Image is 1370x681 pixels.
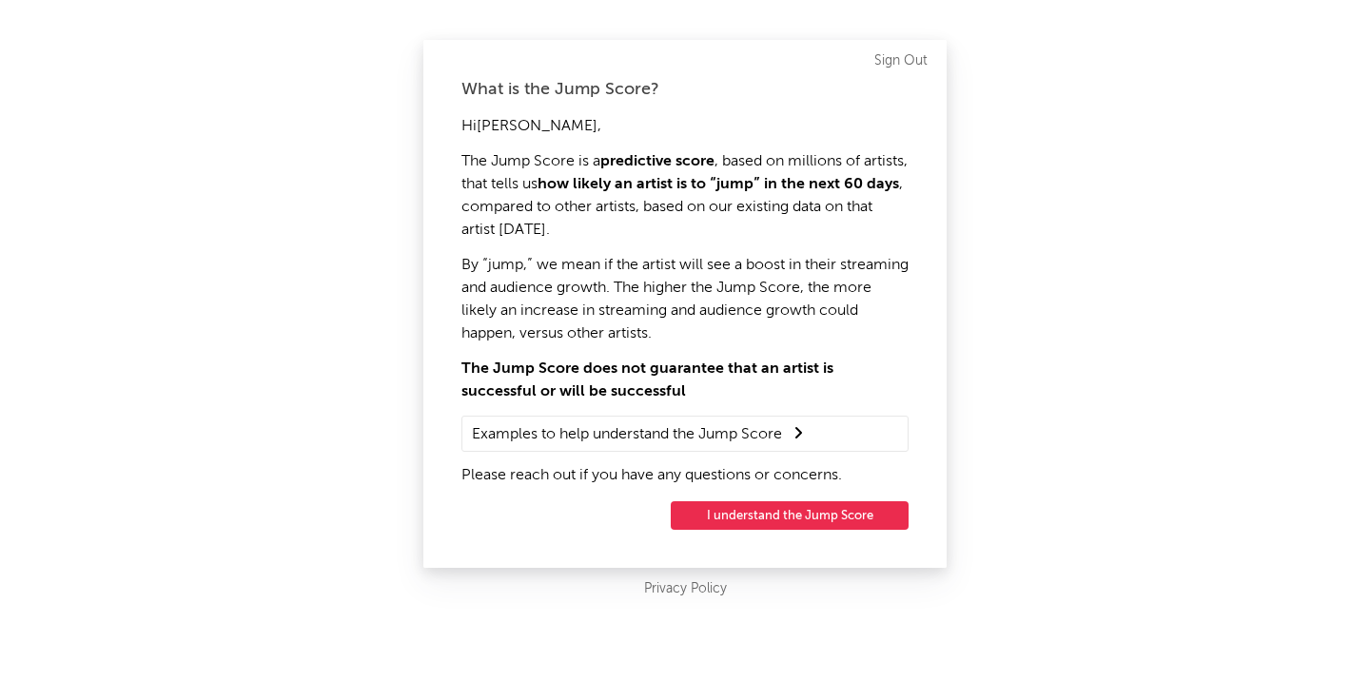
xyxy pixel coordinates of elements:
strong: The Jump Score does not guarantee that an artist is successful or will be successful [461,361,833,399]
p: By “jump,” we mean if the artist will see a boost in their streaming and audience growth. The hig... [461,254,909,345]
a: Sign Out [874,49,928,72]
div: What is the Jump Score? [461,78,909,101]
strong: how likely an artist is to “jump” in the next 60 days [538,177,899,192]
p: The Jump Score is a , based on millions of artists, that tells us , compared to other artists, ba... [461,150,909,242]
p: Hi [PERSON_NAME] , [461,115,909,138]
summary: Examples to help understand the Jump Score [472,421,898,446]
strong: predictive score [600,154,714,169]
button: I understand the Jump Score [671,501,909,530]
p: Please reach out if you have any questions or concerns. [461,464,909,487]
a: Privacy Policy [644,577,727,601]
